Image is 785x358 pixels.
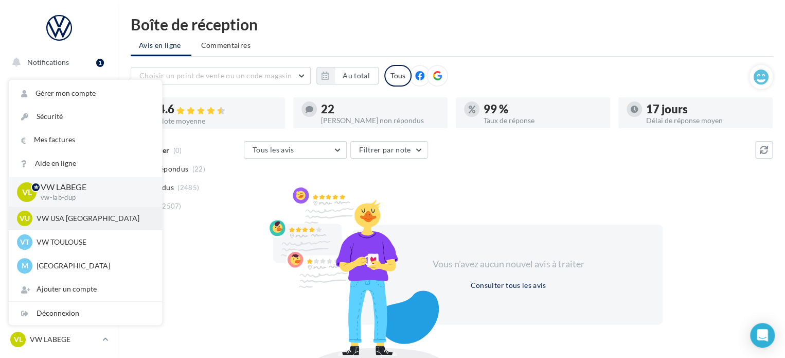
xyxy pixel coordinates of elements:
div: 1 [96,59,104,67]
div: 4.6 [158,104,277,115]
span: (2507) [160,202,182,210]
a: Campagnes DataOnDemand [6,292,112,322]
div: Boîte de réception [131,16,773,32]
button: Notifications 1 [6,52,108,73]
span: M [22,261,28,271]
span: Commentaires [201,40,251,50]
div: [PERSON_NAME] non répondus [321,117,439,124]
a: Contacts [6,180,112,202]
div: Open Intercom Messenger [750,323,775,348]
a: Gérer mon compte [9,82,162,105]
span: Tous les avis [253,145,294,154]
div: Vous n'avez aucun nouvel avis à traiter [420,258,597,271]
a: Sécurité [9,105,162,128]
button: Filtrer par note [350,141,428,159]
span: VL [14,334,23,345]
span: Notifications [27,58,69,66]
p: VW TOULOUSE [37,237,150,247]
a: Aide en ligne [9,152,162,175]
div: Tous [384,65,412,87]
div: 17 jours [646,104,764,115]
button: Choisir un point de vente ou un code magasin [131,67,311,84]
button: Tous les avis [244,141,347,159]
div: 99 % [484,104,602,115]
button: Au total [316,67,379,84]
a: Campagnes [6,155,112,177]
a: Calendrier [6,232,112,253]
span: (22) [192,165,205,173]
p: VW LABEGE [30,334,98,345]
span: (2485) [177,183,199,192]
div: Taux de réponse [484,117,602,124]
p: VW LABEGE [41,181,146,193]
p: vw-lab-dup [41,193,146,202]
a: Mes factures [9,128,162,151]
div: Note moyenne [158,117,277,125]
a: PLV et print personnalisable [6,257,112,287]
div: Déconnexion [9,302,162,325]
span: VL [22,186,32,198]
a: Visibilité en ligne [6,129,112,151]
div: Délai de réponse moyen [646,117,764,124]
a: Médiathèque [6,206,112,228]
a: VL VW LABEGE [8,330,110,349]
p: VW USA [GEOGRAPHIC_DATA] [37,213,150,224]
button: Au total [334,67,379,84]
span: VT [20,237,29,247]
span: VU [20,213,30,224]
button: Consulter tous les avis [466,279,550,292]
span: Choisir un point de vente ou un code magasin [139,71,292,80]
div: Ajouter un compte [9,278,162,301]
div: 22 [321,104,439,115]
a: Boîte de réception [6,103,112,125]
span: Non répondus [140,164,188,174]
a: Opérations [6,77,112,99]
p: [GEOGRAPHIC_DATA] [37,261,150,271]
